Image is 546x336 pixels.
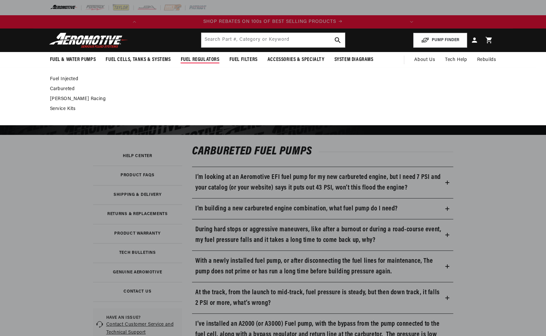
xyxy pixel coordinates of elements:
[93,204,182,224] a: Returns & Replacements
[106,56,171,63] span: Fuel Cells, Tanks & Systems
[93,282,182,302] a: Contact Us
[263,52,329,68] summary: Accessories & Specialty
[192,219,453,251] summary: During hard stops or aggressive maneuvers, like after a burnout or during a road-course event, my...
[440,52,472,68] summary: Tech Help
[195,287,443,308] h3: At the track, from the launch to mid-track, fuel pressure is steady, but then down track, it fall...
[195,224,443,246] h3: During hard stops or aggressive maneuvers, like after a burnout or during a road-course event, my...
[128,15,141,28] button: Translation missing: en.sections.announcements.previous_announcement
[121,174,155,177] h3: Product FAQs
[445,56,467,64] span: Tech Help
[113,271,162,274] h3: Genuine Aeromotive
[141,18,405,26] div: 1 of 2
[192,198,453,219] summary: I’m building a new carbureted engine combination, what fuel pump do I need?
[114,193,162,197] h3: Shipping & Delivery
[477,56,496,64] span: Rebuilds
[195,256,443,277] h3: With a newly installed fuel pump, or after disconnecting the fuel lines for maintenance, The pump...
[414,57,435,62] span: About Us
[119,251,156,255] h3: Tech Bulletins
[334,56,373,63] span: System Diagrams
[93,166,182,185] a: Product FAQs
[195,203,398,214] h3: I’m building a new carbureted engine combination, what fuel pump do I need?
[192,167,453,198] summary: I’m looking at an Aeromotive EFI fuel pump for my new carbureted engine, but I need 7 PSI and you...
[192,145,319,157] span: Carbureted Fuel Pumps
[93,146,182,166] a: Help Center
[93,243,182,263] a: Tech Bulletins
[203,19,336,24] span: SHOP REBATES ON 100s OF BEST SELLING PRODUCTS
[472,52,501,68] summary: Rebuilds
[107,212,168,216] h3: Returns & Replacements
[409,52,440,68] a: About Us
[181,56,220,63] span: Fuel Regulators
[50,76,490,82] a: Fuel Injected
[123,154,152,158] h3: Help Center
[329,52,378,68] summary: System Diagrams
[195,172,443,193] h3: I’m looking at an Aeromotive EFI fuel pump for my new carbureted engine, but I need 7 PSI and you...
[229,56,258,63] span: Fuel Filters
[201,33,345,47] input: Search by Part Number, Category or Keyword
[405,15,418,28] button: Translation missing: en.sections.announcements.next_announcement
[47,32,130,48] img: Aeromotive
[45,52,101,68] summary: Fuel & Water Pumps
[33,15,513,28] slideshow-component: Translation missing: en.sections.announcements.announcement_bar
[224,52,263,68] summary: Fuel Filters
[413,33,467,48] button: PUMP FINDER
[93,263,182,282] a: Genuine Aeromotive
[141,18,405,26] div: Announcement
[192,251,453,282] summary: With a newly installed fuel pump, or after disconnecting the fuel lines for maintenance, The pump...
[50,96,490,102] a: [PERSON_NAME] Racing
[93,224,182,244] a: Product Warranty
[192,282,453,313] summary: At the track, from the launch to mid-track, fuel pressure is steady, but then down track, it fall...
[268,56,324,63] span: Accessories & Specialty
[50,56,96,63] span: Fuel & Water Pumps
[93,185,182,205] a: Shipping & Delivery
[101,52,175,68] summary: Fuel Cells, Tanks & Systems
[50,106,490,112] a: Service Kits
[114,232,161,236] h3: Product Warranty
[106,315,179,321] span: Have an issue?
[176,52,224,68] summary: Fuel Regulators
[50,86,490,92] a: Carbureted
[124,290,151,294] h3: Contact Us
[330,33,345,47] button: search button
[141,18,405,26] a: SHOP REBATES ON 100s OF BEST SELLING PRODUCTS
